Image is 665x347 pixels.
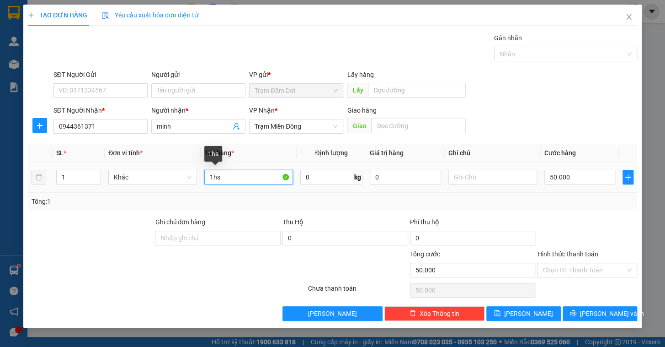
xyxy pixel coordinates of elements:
[204,146,222,162] div: 1hs
[622,170,633,184] button: plus
[155,218,205,226] label: Ghi chú đơn hàng
[384,306,484,321] button: deleteXóa Thông tin
[308,309,357,319] span: [PERSON_NAME]
[204,149,234,157] span: Tên hàng
[623,173,633,181] span: plus
[28,12,34,18] span: plus
[371,119,466,133] input: Dọc đường
[282,306,383,321] button: [PERSON_NAME]
[486,306,561,321] button: save[PERSON_NAME]
[64,59,130,72] div: 70.000
[155,231,281,245] input: Ghi chú đơn hàng
[249,70,343,80] div: VP gửi
[368,83,466,98] input: Dọc đường
[32,170,46,184] button: delete
[347,83,368,98] span: Lấy
[544,149,576,157] span: Cước hàng
[65,9,87,18] span: Nhận:
[420,309,459,319] span: Xóa Thông tin
[151,105,245,115] div: Người nhận
[448,170,537,184] input: Ghi Chú
[102,12,109,19] img: icon
[347,71,373,78] span: Lấy hàng
[32,118,47,133] button: plus
[233,123,240,130] span: user-add
[410,310,416,317] span: delete
[494,34,522,42] label: Gán nhãn
[151,70,245,80] div: Người gửi
[315,149,347,157] span: Định lượng
[445,144,541,162] th: Ghi chú
[32,196,257,206] div: Tổng: 1
[53,105,148,115] div: SĐT Người Nhận
[370,149,404,157] span: Giá trị hàng
[114,170,192,184] span: Khác
[307,283,409,299] div: Chưa thanh toán
[347,119,371,133] span: Giao
[8,9,22,18] span: Gửi:
[64,61,77,71] span: CC :
[504,309,553,319] span: [PERSON_NAME]
[282,218,303,226] span: Thu Hộ
[65,8,129,30] div: Trạm Quận 5
[255,119,338,133] span: Trạm Miền Đông
[56,149,64,157] span: SL
[28,11,87,19] span: TẠO ĐƠN HÀNG
[65,30,129,41] div: uoc
[33,122,47,129] span: plus
[108,149,143,157] span: Đơn vị tính
[204,170,293,184] input: VD: Bàn, Ghế
[410,217,536,231] div: Phí thu hộ
[494,310,500,317] span: save
[65,41,129,54] div: 0919740037
[255,84,338,98] span: Trạm Đầm Dơi
[563,306,637,321] button: printer[PERSON_NAME] và In
[347,107,376,114] span: Giao hàng
[570,310,576,317] span: printer
[370,170,441,184] input: 0
[616,5,642,30] button: Close
[625,13,633,21] span: close
[8,8,59,30] div: Trạm Đầm Dơi
[102,11,198,19] span: Yêu cầu xuất hóa đơn điện tử
[353,170,362,184] span: kg
[249,107,275,114] span: VP Nhận
[53,70,148,80] div: SĐT Người Gửi
[537,250,598,258] label: Hình thức thanh toán
[580,309,644,319] span: [PERSON_NAME] và In
[410,250,440,258] span: Tổng cước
